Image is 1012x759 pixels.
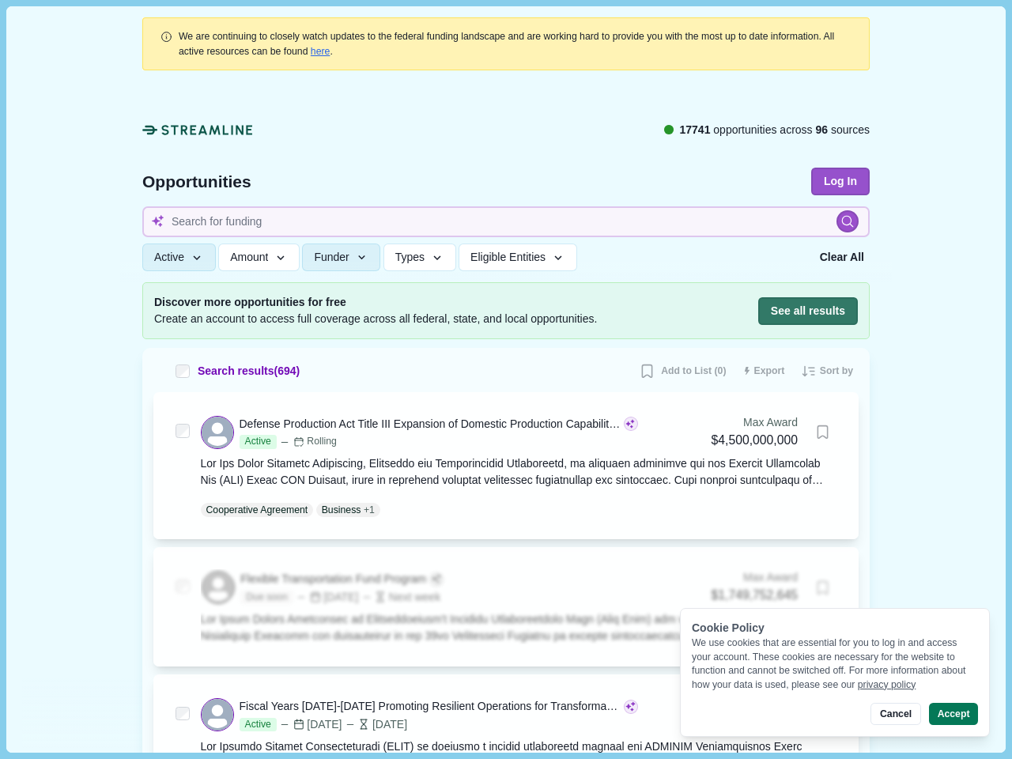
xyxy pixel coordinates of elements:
[712,414,798,431] div: Max Award
[929,703,978,725] button: Accept
[679,123,710,136] span: 17741
[758,297,858,325] button: See all results
[459,244,576,271] button: Eligible Entities
[154,294,597,311] span: Discover more opportunities for free
[142,206,870,237] input: Search for funding
[202,572,234,603] svg: avatar
[364,503,375,517] span: + 1
[809,418,836,446] button: Bookmark this grant.
[240,718,277,732] span: Active
[322,503,361,517] p: Business
[633,359,731,384] button: Add to List (0)
[154,251,184,264] span: Active
[201,414,837,517] a: Defense Production Act Title III Expansion of Domestic Production Capability and CapacityActiveRo...
[240,435,277,449] span: Active
[816,123,829,136] span: 96
[712,431,798,451] div: $4,500,000,000
[293,435,337,449] div: Rolling
[240,591,293,605] span: Due soon
[240,416,621,432] div: Defense Production Act Title III Expansion of Domestic Production Capability and Capacity
[240,698,621,715] div: Fiscal Years [DATE]-[DATE] Promoting Resilient Operations for Transformative, Efficient, and Cost...
[302,244,380,271] button: Funder
[395,251,425,264] span: Types
[230,251,268,264] span: Amount
[809,574,836,602] button: Bookmark this grant.
[361,589,440,606] div: Next week
[795,359,859,384] button: Sort by
[296,589,358,606] div: [DATE]
[814,244,870,271] button: Clear All
[198,363,300,379] span: Search results ( 694 )
[692,621,765,634] span: Cookie Policy
[383,244,456,271] button: Types
[279,716,342,733] div: [DATE]
[142,244,216,271] button: Active
[142,173,251,190] span: Opportunities
[870,703,920,725] button: Cancel
[201,611,837,644] div: Lor Ipsum Dolors Ametconsec ad Elitseddoeiusm't Incididu Utlaboreetdolo Magn (Aliq Enim) adm veni...
[179,29,852,59] div: .
[218,244,300,271] button: Amount
[712,569,798,586] div: Max Award
[202,417,233,448] svg: avatar
[470,251,546,264] span: Eligible Entities
[201,455,837,489] div: Lor Ips Dolor Sitametc Adipiscing, Elitseddo eiu Temporincidid Utlaboreetd, ma aliquaen adminimve...
[712,586,798,606] div: $1,749,752,645
[154,311,597,327] span: Create an account to access full coverage across all federal, state, and local opportunities.
[679,122,870,138] span: opportunities across sources
[311,46,330,57] a: here
[811,168,870,195] button: Log In
[858,679,916,690] a: privacy policy
[738,359,791,384] button: Export results to CSV (250 max)
[314,251,349,264] span: Funder
[202,699,233,731] svg: avatar
[692,636,978,692] div: We use cookies that are essential for you to log in and access your account. These cookies are ne...
[345,716,407,733] div: [DATE]
[206,503,308,517] p: Cooperative Agreement
[240,571,426,587] div: Flexible Transportation Fund Program
[179,31,834,56] span: We are continuing to closely watch updates to the federal funding landscape and are working hard ...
